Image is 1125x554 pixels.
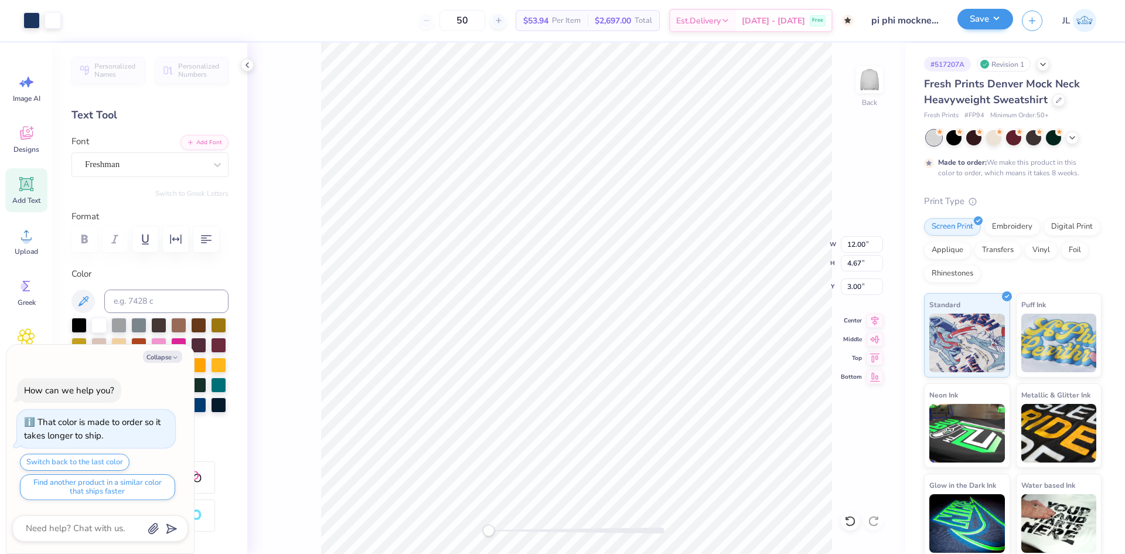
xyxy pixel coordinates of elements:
button: Personalized Names [71,57,145,84]
div: Text Tool [71,107,229,123]
input: Untitled Design [862,9,949,32]
div: Back [862,97,877,108]
button: Collapse [143,351,182,363]
span: Personalized Names [94,62,138,79]
strong: Made to order: [938,158,987,167]
img: Glow in the Dark Ink [929,494,1005,553]
span: Glow in the Dark Ink [929,479,996,491]
img: Neon Ink [929,404,1005,463]
span: Center [841,316,862,325]
label: Format [71,210,229,223]
span: Personalized Numbers [178,62,221,79]
div: We make this product in this color to order, which means it takes 8 weeks. [938,157,1082,178]
div: How can we help you? [24,385,114,396]
span: Est. Delivery [676,15,721,27]
span: Middle [841,335,862,344]
button: Switch to Greek Letters [155,189,229,198]
img: Back [858,68,881,91]
input: e.g. 7428 c [104,290,229,313]
span: $2,697.00 [595,15,631,27]
img: Jairo Laqui [1073,9,1096,32]
span: Puff Ink [1021,298,1046,311]
span: Total [635,15,652,27]
img: Standard [929,314,1005,372]
span: $53.94 [523,15,548,27]
span: [DATE] - [DATE] [742,15,805,27]
span: Bottom [841,372,862,382]
div: Print Type [924,195,1102,208]
div: Accessibility label [483,525,495,536]
span: Greek [18,298,36,307]
button: Add Font [180,135,229,150]
span: Neon Ink [929,389,958,401]
img: Water based Ink [1021,494,1097,553]
label: Color [71,267,229,281]
span: Add Text [12,196,40,205]
span: Designs [13,145,39,154]
button: Find another product in a similar color that ships faster [20,474,175,500]
span: Standard [929,298,960,311]
span: JL [1062,14,1070,28]
span: Metallic & Glitter Ink [1021,389,1090,401]
span: Image AI [13,94,40,103]
div: Vinyl [1025,242,1058,259]
a: JL [1057,9,1102,32]
div: Rhinestones [924,265,981,283]
span: Fresh Prints [924,111,959,121]
span: # FP94 [964,111,984,121]
img: Puff Ink [1021,314,1097,372]
img: Metallic & Glitter Ink [1021,404,1097,463]
span: Water based Ink [1021,479,1075,491]
div: Foil [1061,242,1089,259]
span: Free [812,16,823,25]
div: That color is made to order so it takes longer to ship. [24,416,161,441]
span: Fresh Prints Denver Mock Neck Heavyweight Sweatshirt [924,77,1080,107]
span: Top [841,354,862,363]
div: # 517207A [924,57,971,72]
span: Minimum Order: 50 + [990,111,1049,121]
div: Transfers [974,242,1021,259]
button: Personalized Numbers [155,57,229,84]
div: Applique [924,242,971,259]
span: Per Item [552,15,581,27]
div: Digital Print [1044,218,1100,236]
div: Screen Print [924,218,981,236]
input: – – [439,10,485,31]
button: Switch back to the last color [20,454,129,471]
button: Save [957,9,1013,29]
div: Revision 1 [977,57,1031,72]
span: Upload [15,247,38,256]
div: Embroidery [984,218,1040,236]
label: Font [71,135,89,148]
